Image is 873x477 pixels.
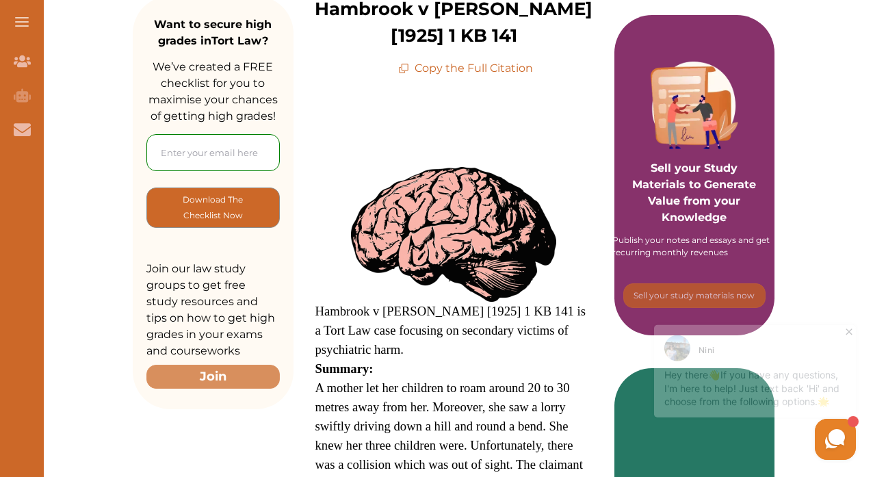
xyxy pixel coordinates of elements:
button: [object Object] [146,188,280,228]
p: Sell your study materials now [634,289,755,302]
p: Download The Checklist Now [174,192,252,224]
p: Join our law study groups to get free study resources and tips on how to get high grades in your ... [146,261,280,359]
div: Publish your notes and essays and get recurring monthly revenues [612,234,777,259]
span: We’ve created a FREE checklist for you to maximise your chances of getting high grades! [148,60,278,123]
strong: Summary: [315,361,374,376]
span: Hambrook v [PERSON_NAME] [1925] 1 KB 141 is a Tort Law case focusing on secondary victims of psyc... [315,304,586,357]
img: Purple card image [651,62,738,149]
input: Enter your email here [146,134,280,171]
img: brain-2845862_640-300x197.png [351,167,556,302]
iframe: HelpCrunch [545,316,859,463]
p: Copy the Full Citation [398,60,533,77]
button: [object Object] [623,283,766,308]
p: Sell your Study Materials to Generate Value from your Knowledge [628,122,761,226]
strong: Want to secure high grades in Tort Law ? [154,18,272,47]
button: Join [146,365,280,389]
